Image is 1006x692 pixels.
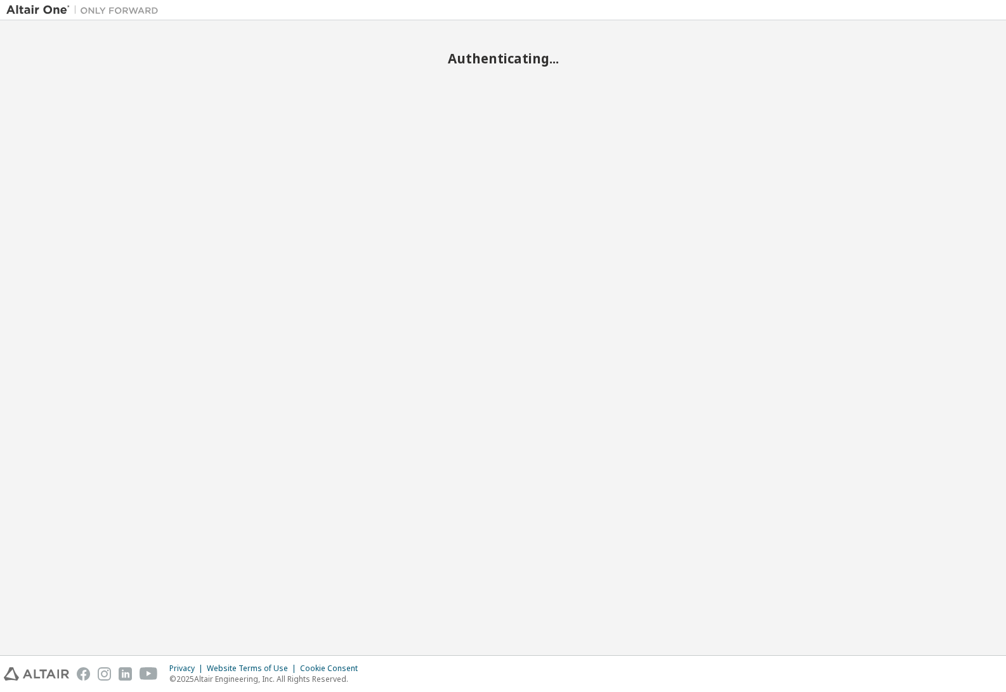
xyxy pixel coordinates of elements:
[119,667,132,681] img: linkedin.svg
[4,667,69,681] img: altair_logo.svg
[98,667,111,681] img: instagram.svg
[6,50,1000,67] h2: Authenticating...
[77,667,90,681] img: facebook.svg
[6,4,165,16] img: Altair One
[169,663,207,674] div: Privacy
[169,674,365,684] p: © 2025 Altair Engineering, Inc. All Rights Reserved.
[140,667,158,681] img: youtube.svg
[207,663,300,674] div: Website Terms of Use
[300,663,365,674] div: Cookie Consent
